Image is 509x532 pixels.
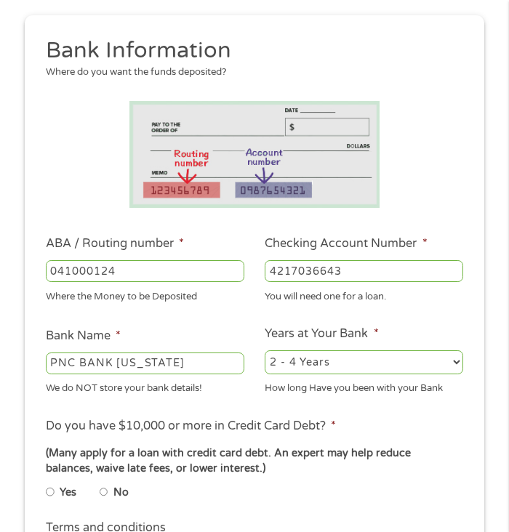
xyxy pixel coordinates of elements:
label: No [113,485,129,501]
label: Do you have $10,000 or more in Credit Card Debt? [46,419,336,434]
label: Bank Name [46,329,121,344]
div: Where do you want the funds deposited? [46,65,453,80]
label: Yes [60,485,76,501]
div: How long Have you been with your Bank [265,376,463,396]
div: (Many apply for a loan with credit card debt. An expert may help reduce balances, waive late fees... [46,446,463,477]
label: ABA / Routing number [46,236,184,251]
label: Checking Account Number [265,236,427,251]
input: 345634636 [265,260,463,282]
h2: Bank Information [46,36,453,65]
div: You will need one for a loan. [265,285,463,305]
div: Where the Money to be Deposited [46,285,244,305]
input: 263177916 [46,260,244,282]
img: Routing number location [129,101,380,208]
label: Years at Your Bank [265,326,378,342]
div: We do NOT store your bank details! [46,376,244,396]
